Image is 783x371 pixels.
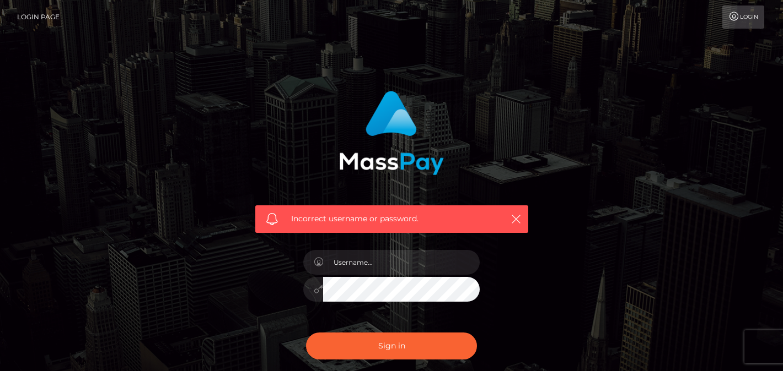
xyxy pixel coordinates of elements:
[722,6,764,29] a: Login
[323,250,480,275] input: Username...
[339,91,444,175] img: MassPay Login
[306,332,477,359] button: Sign in
[17,6,60,29] a: Login Page
[291,213,492,225] span: Incorrect username or password.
